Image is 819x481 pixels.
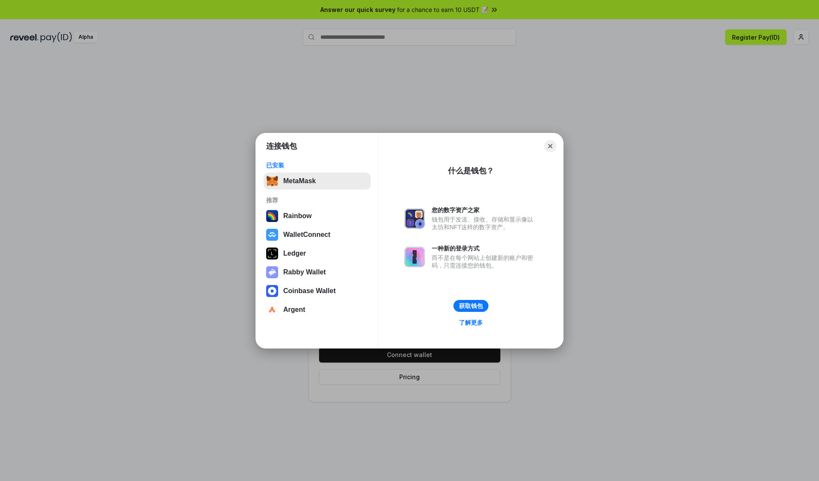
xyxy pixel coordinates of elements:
[283,306,305,314] div: Argent
[266,266,278,278] img: svg+xml,%3Csvg%20xmlns%3D%22http%3A%2F%2Fwww.w3.org%2F2000%2Fsvg%22%20fill%3D%22none%22%20viewBox...
[283,231,331,239] div: WalletConnect
[264,282,371,300] button: Coinbase Wallet
[453,300,488,312] button: 获取钱包
[544,140,556,152] button: Close
[264,245,371,262] button: Ledger
[264,226,371,243] button: WalletConnect
[266,210,278,222] img: svg+xml,%3Csvg%20width%3D%22120%22%20height%3D%22120%22%20viewBox%3D%220%200%20120%20120%22%20fil...
[459,302,483,310] div: 获取钱包
[459,319,483,326] div: 了解更多
[264,264,371,281] button: Rabby Wallet
[404,247,425,267] img: svg+xml,%3Csvg%20xmlns%3D%22http%3A%2F%2Fwww.w3.org%2F2000%2Fsvg%22%20fill%3D%22none%22%20viewBox...
[432,245,537,252] div: 一种新的登录方式
[266,141,297,151] h1: 连接钱包
[266,229,278,241] img: svg+xml,%3Csvg%20width%3D%2228%22%20height%3D%2228%22%20viewBox%3D%220%200%2028%2028%22%20fill%3D...
[266,248,278,259] img: svg+xml,%3Csvg%20xmlns%3D%22http%3A%2F%2Fwww.w3.org%2F2000%2Fsvg%22%20width%3D%2228%22%20height%3...
[266,304,278,316] img: svg+xml,%3Csvg%20width%3D%2228%22%20height%3D%2228%22%20viewBox%3D%220%200%2028%2028%22%20fill%3D...
[283,250,306,257] div: Ledger
[266,196,368,204] div: 推荐
[283,177,316,185] div: MetaMask
[454,317,488,328] a: 了解更多
[283,287,336,295] div: Coinbase Wallet
[404,208,425,229] img: svg+xml,%3Csvg%20xmlns%3D%22http%3A%2F%2Fwww.w3.org%2F2000%2Fsvg%22%20fill%3D%22none%22%20viewBox...
[266,161,368,169] div: 已安装
[264,207,371,225] button: Rainbow
[266,285,278,297] img: svg+xml,%3Csvg%20width%3D%2228%22%20height%3D%2228%22%20viewBox%3D%220%200%2028%2028%22%20fill%3D...
[432,254,537,269] div: 而不是在每个网站上创建新的账户和密码，只需连接您的钱包。
[264,301,371,318] button: Argent
[448,166,494,176] div: 什么是钱包？
[283,212,312,220] div: Rainbow
[266,175,278,187] img: svg+xml,%3Csvg%20fill%3D%22none%22%20height%3D%2233%22%20viewBox%3D%220%200%2035%2033%22%20width%...
[264,173,371,190] button: MetaMask
[432,206,537,214] div: 您的数字资产之家
[283,268,326,276] div: Rabby Wallet
[432,216,537,231] div: 钱包用于发送、接收、存储和显示像以太坊和NFT这样的数字资产。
